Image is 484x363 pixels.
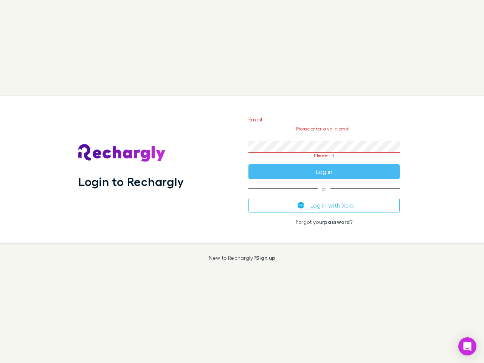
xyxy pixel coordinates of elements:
a: Sign up [256,254,275,261]
span: or [248,188,400,189]
img: Rechargly's Logo [78,144,166,162]
button: Log in [248,164,400,179]
img: Xero's logo [298,202,304,209]
a: password [324,219,350,225]
button: Log in with Xero [248,198,400,213]
p: New to Rechargly? [209,255,276,261]
p: Please fill [248,153,400,158]
p: Forgot your ? [248,219,400,225]
h1: Login to Rechargly [78,174,184,189]
div: Open Intercom Messenger [458,337,476,355]
p: Please enter a valid email. [248,126,400,132]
